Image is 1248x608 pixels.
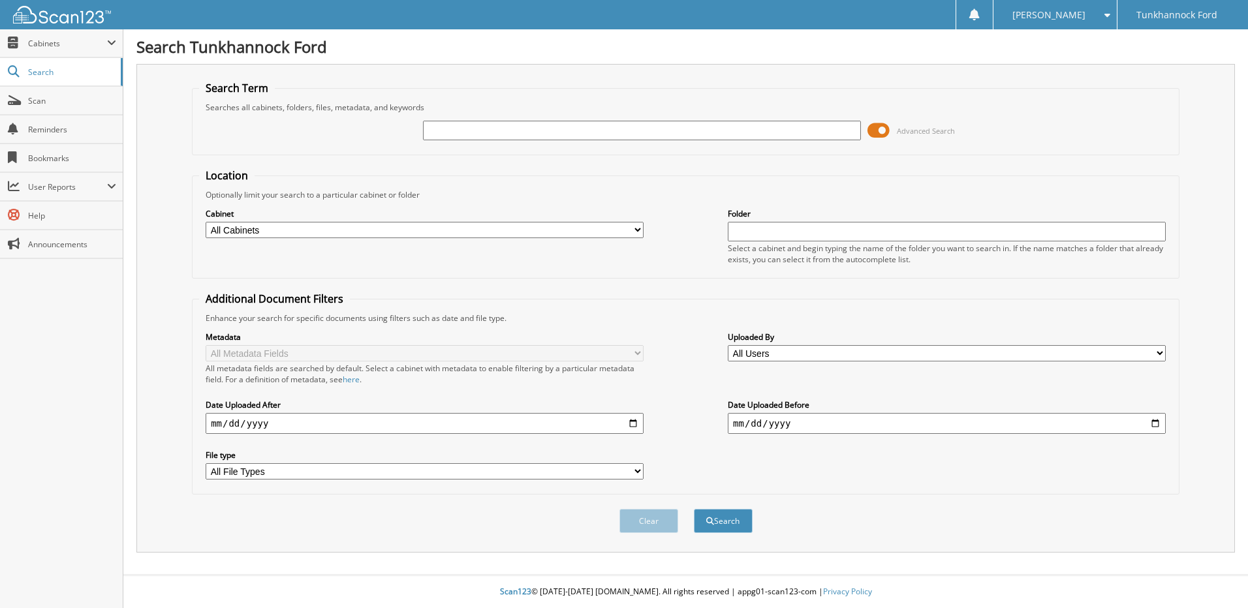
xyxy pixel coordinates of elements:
span: [PERSON_NAME] [1012,11,1085,19]
span: Bookmarks [28,153,116,164]
legend: Additional Document Filters [199,292,350,306]
label: File type [206,449,644,461]
span: Tunkhannock Ford [1136,11,1217,19]
img: scan123-logo-white.svg [13,6,111,23]
h1: Search Tunkhannock Ford [136,36,1235,57]
label: Uploaded By [728,331,1166,342]
div: Searches all cabinets, folders, files, metadata, and keywords [199,102,1172,113]
label: Metadata [206,331,644,342]
iframe: Chat Widget [1183,545,1248,608]
legend: Location [199,168,255,183]
label: Date Uploaded Before [728,399,1166,410]
span: Announcements [28,239,116,250]
span: User Reports [28,181,107,192]
span: Advanced Search [897,126,955,136]
button: Search [694,509,753,533]
legend: Search Term [199,81,275,95]
div: Enhance your search for specific documents using filters such as date and file type. [199,312,1172,324]
span: Scan123 [500,586,531,597]
label: Cabinet [206,208,644,219]
label: Date Uploaded After [206,399,644,410]
div: Optionally limit your search to a particular cabinet or folder [199,189,1172,200]
label: Folder [728,208,1166,219]
a: here [343,374,360,385]
span: Search [28,67,114,78]
div: Select a cabinet and begin typing the name of the folder you want to search in. If the name match... [728,243,1166,265]
div: All metadata fields are searched by default. Select a cabinet with metadata to enable filtering b... [206,363,644,385]
input: end [728,413,1166,434]
button: Clear [619,509,678,533]
span: Reminders [28,124,116,135]
span: Scan [28,95,116,106]
input: start [206,413,644,434]
a: Privacy Policy [823,586,872,597]
span: Help [28,210,116,221]
div: © [DATE]-[DATE] [DOMAIN_NAME]. All rights reserved | appg01-scan123-com | [123,576,1248,608]
span: Cabinets [28,38,107,49]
